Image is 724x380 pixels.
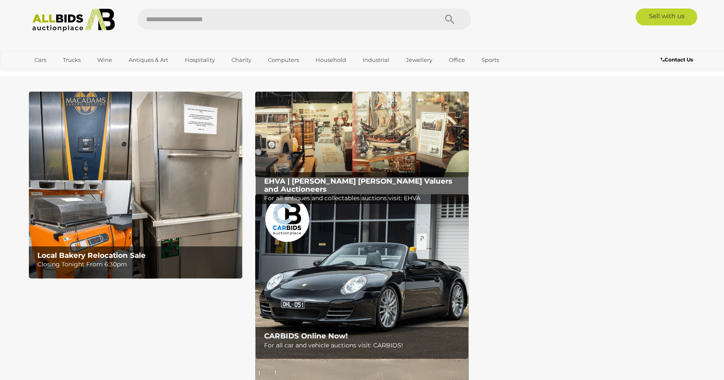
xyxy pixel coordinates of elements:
[123,53,174,67] a: Antiques & Art
[179,53,220,67] a: Hospitality
[661,55,695,64] a: Contact Us
[29,67,100,81] a: [GEOGRAPHIC_DATA]
[29,92,242,279] a: Local Bakery Relocation Sale Local Bakery Relocation Sale Closing Tonight From 6:30pm
[661,56,693,63] b: Contact Us
[262,53,304,67] a: Computers
[29,92,242,279] img: Local Bakery Relocation Sale
[37,251,146,260] b: Local Bakery Relocation Sale
[255,92,469,177] a: EHVA | Evans Hastings Valuers and Auctioneers EHVA | [PERSON_NAME] [PERSON_NAME] Valuers and Auct...
[310,53,352,67] a: Household
[636,8,697,25] a: Sell with us
[28,8,120,32] img: Allbids.com.au
[92,53,118,67] a: Wine
[428,8,471,30] button: Search
[57,53,86,67] a: Trucks
[37,259,237,270] p: Closing Tonight From 6:30pm
[476,53,504,67] a: Sports
[264,340,464,351] p: For all car and vehicle auctions visit: CARBIDS!
[400,53,438,67] a: Jewellery
[443,53,470,67] a: Office
[226,53,257,67] a: Charity
[255,92,469,177] img: EHVA | Evans Hastings Valuers and Auctioneers
[357,53,395,67] a: Industrial
[264,177,452,193] b: EHVA | [PERSON_NAME] [PERSON_NAME] Valuers and Auctioneers
[264,193,464,204] p: For all antiques and collectables auctions visit: EHVA
[29,53,52,67] a: Cars
[264,332,348,340] b: CARBIDS Online Now!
